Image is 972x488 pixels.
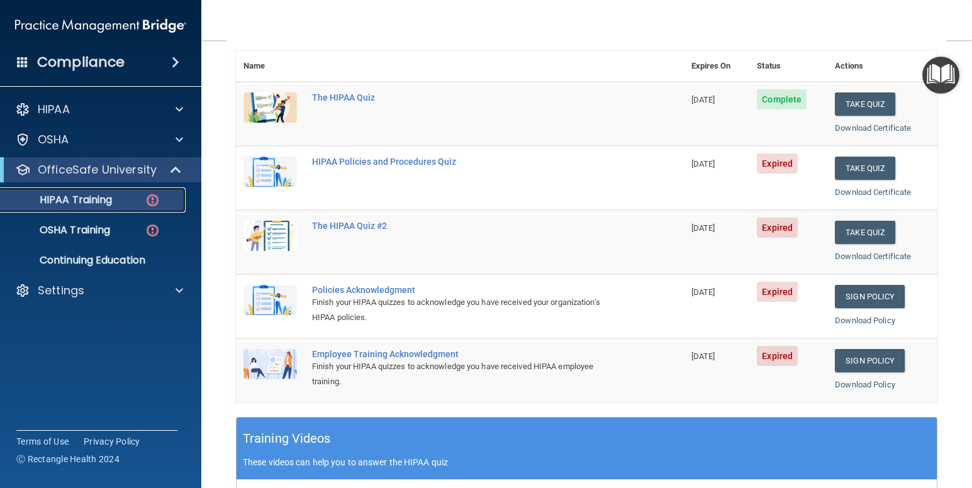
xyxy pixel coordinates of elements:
[8,224,110,236] p: OSHA Training
[8,194,112,206] p: HIPAA Training
[835,285,905,308] a: Sign Policy
[835,252,911,261] a: Download Certificate
[15,132,183,147] a: OSHA
[312,359,621,389] div: Finish your HIPAA quizzes to acknowledge you have received HIPAA employee training.
[835,316,895,325] a: Download Policy
[312,285,621,295] div: Policies Acknowledgment
[312,349,621,359] div: Employee Training Acknowledgment
[145,223,160,238] img: danger-circle.6113f641.png
[243,457,930,467] p: These videos can help you to answer the HIPAA quiz
[38,132,69,147] p: OSHA
[38,283,84,298] p: Settings
[835,123,911,133] a: Download Certificate
[15,283,183,298] a: Settings
[691,223,715,233] span: [DATE]
[757,346,798,366] span: Expired
[835,187,911,197] a: Download Certificate
[15,162,182,177] a: OfficeSafe University
[835,157,895,180] button: Take Quiz
[835,349,905,372] a: Sign Policy
[38,102,70,117] p: HIPAA
[691,352,715,361] span: [DATE]
[922,57,959,94] button: Open Resource Center
[691,287,715,297] span: [DATE]
[835,92,895,116] button: Take Quiz
[757,89,807,109] span: Complete
[15,102,183,117] a: HIPAA
[84,435,140,448] a: Privacy Policy
[312,92,621,103] div: The HIPAA Quiz
[684,51,750,82] th: Expires On
[827,51,937,82] th: Actions
[16,453,120,465] span: Ⓒ Rectangle Health 2024
[312,221,621,231] div: The HIPAA Quiz #2
[691,95,715,104] span: [DATE]
[145,192,160,208] img: danger-circle.6113f641.png
[15,13,186,38] img: PMB logo
[37,53,125,71] h4: Compliance
[757,282,798,302] span: Expired
[312,157,621,167] div: HIPAA Policies and Procedures Quiz
[312,295,621,325] div: Finish your HIPAA quizzes to acknowledge you have received your organization’s HIPAA policies.
[691,159,715,169] span: [DATE]
[757,218,798,238] span: Expired
[16,435,69,448] a: Terms of Use
[749,51,827,82] th: Status
[835,380,895,389] a: Download Policy
[243,428,331,450] h5: Training Videos
[236,51,304,82] th: Name
[8,254,180,267] p: Continuing Education
[757,153,798,174] span: Expired
[38,162,157,177] p: OfficeSafe University
[835,221,895,244] button: Take Quiz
